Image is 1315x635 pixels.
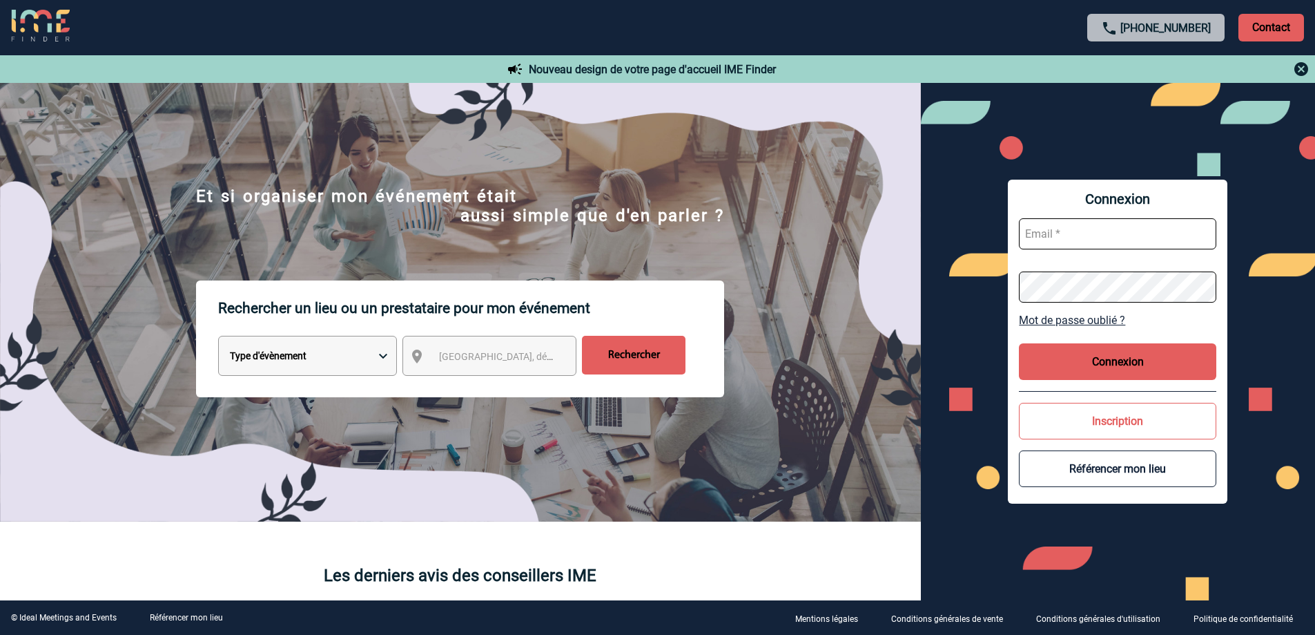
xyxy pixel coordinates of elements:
button: Inscription [1019,403,1216,439]
a: Politique de confidentialité [1182,612,1315,625]
input: Email * [1019,218,1216,249]
img: call-24-px.png [1101,20,1118,37]
span: Connexion [1019,191,1216,207]
span: [GEOGRAPHIC_DATA], département, région... [439,351,631,362]
p: Politique de confidentialité [1194,614,1293,624]
p: Conditions générales d'utilisation [1036,614,1160,624]
a: Mot de passe oublié ? [1019,314,1216,327]
p: Mentions légales [795,614,858,624]
a: Conditions générales d'utilisation [1025,612,1182,625]
p: Rechercher un lieu ou un prestataire pour mon événement [218,281,724,336]
input: Rechercher [582,336,685,375]
div: © Ideal Meetings and Events [11,613,117,623]
a: Référencer mon lieu [150,613,223,623]
p: Conditions générales de vente [891,614,1003,624]
p: Contact [1238,14,1304,41]
a: Conditions générales de vente [880,612,1025,625]
button: Référencer mon lieu [1019,451,1216,487]
a: [PHONE_NUMBER] [1120,21,1211,35]
button: Connexion [1019,343,1216,380]
a: Mentions légales [784,612,880,625]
